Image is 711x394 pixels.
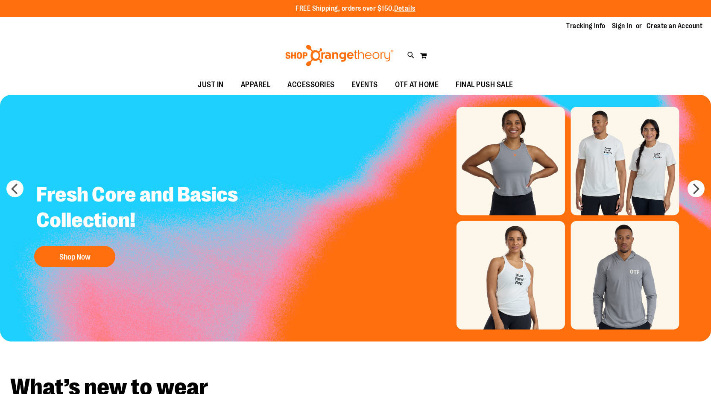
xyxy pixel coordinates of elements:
span: APPAREL [241,75,271,94]
a: FINAL PUSH SALE [447,75,522,95]
button: prev [6,180,23,197]
a: Tracking Info [566,21,606,31]
a: OTF AT HOME [386,75,448,95]
img: Shop Orangetheory [284,45,395,66]
a: ACCESSORIES [279,75,343,95]
a: Fresh Core and Basics Collection! Shop Now [30,175,257,271]
span: FINAL PUSH SALE [456,75,513,94]
span: EVENTS [352,75,378,94]
a: Create an Account [647,21,703,31]
a: JUST IN [189,75,232,95]
a: APPAREL [232,75,279,95]
a: EVENTS [343,75,386,95]
button: Shop Now [34,246,115,267]
a: Details [394,5,415,12]
a: Sign In [612,21,632,31]
h2: Fresh Core and Basics Collection! [30,175,257,242]
span: OTF AT HOME [395,75,439,94]
span: JUST IN [198,75,224,94]
p: FREE Shipping, orders over $150. [296,4,415,14]
button: next [688,180,705,197]
span: ACCESSORIES [287,75,335,94]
